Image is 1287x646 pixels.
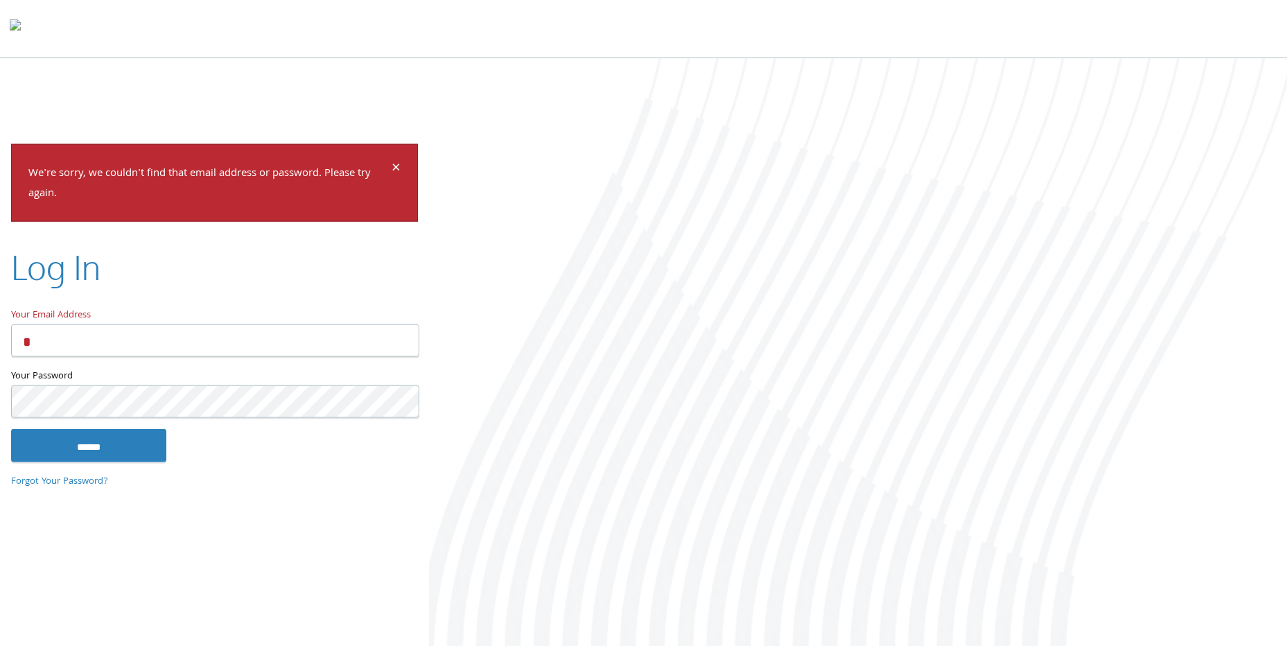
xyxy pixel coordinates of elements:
[392,161,401,178] button: Dismiss alert
[11,474,108,489] a: Forgot Your Password?
[392,156,401,183] span: ×
[10,15,21,42] img: todyl-logo-dark.svg
[11,367,418,385] label: Your Password
[11,243,100,290] h2: Log In
[28,164,389,204] p: We're sorry, we couldn't find that email address or password. Please try again.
